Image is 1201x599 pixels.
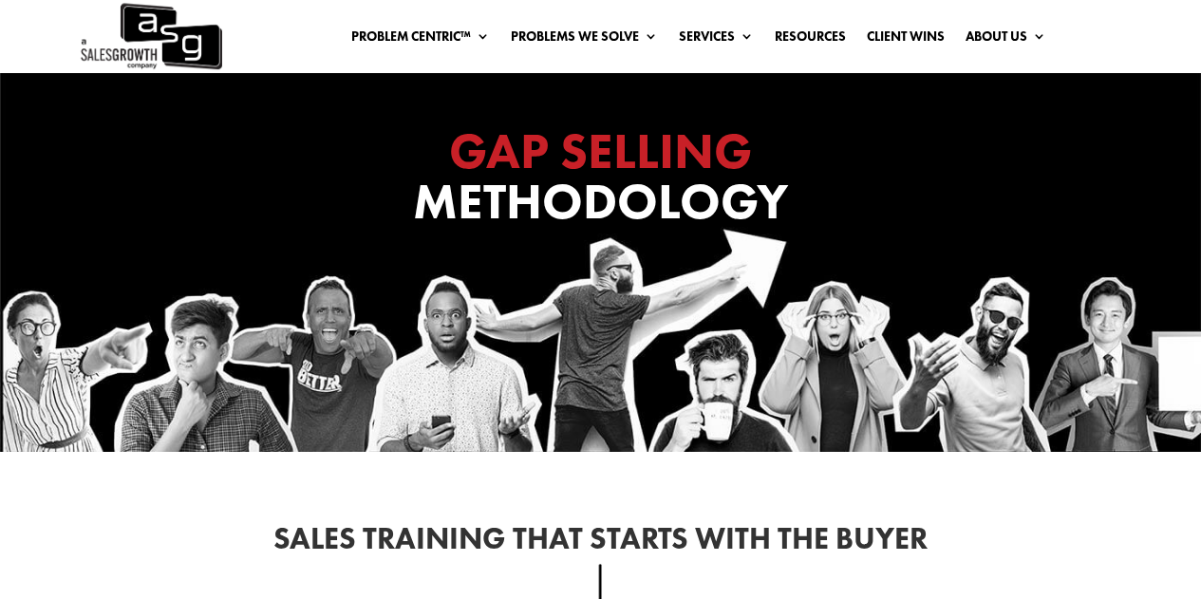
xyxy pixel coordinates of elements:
[121,524,1081,564] h2: Sales Training That Starts With the Buyer
[775,29,846,50] a: Resources
[966,29,1046,50] a: About Us
[221,126,981,236] h1: Methodology
[679,29,754,50] a: Services
[449,119,752,183] span: GAP SELLING
[867,29,945,50] a: Client Wins
[511,29,658,50] a: Problems We Solve
[351,29,490,50] a: Problem Centric™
